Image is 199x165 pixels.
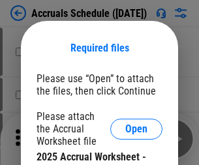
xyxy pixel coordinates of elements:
span: Open [125,124,147,134]
button: Open [110,119,162,140]
div: Please attach the Accrual Worksheet file [37,110,110,147]
div: Please use “Open” to attach the files, then click Continue [37,72,162,97]
div: Required files [37,42,162,54]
